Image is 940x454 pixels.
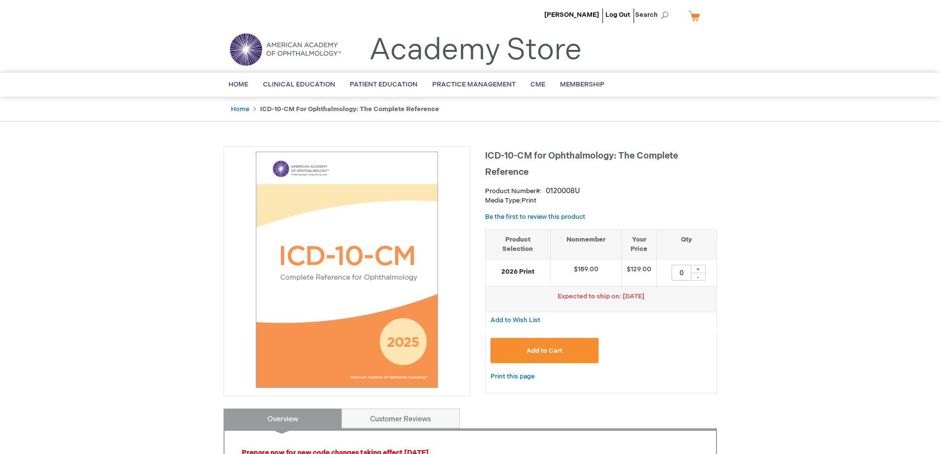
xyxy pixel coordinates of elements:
th: Product Selection [486,229,551,259]
span: Patient Education [350,81,417,88]
span: ICD-10-CM for Ophthalmology: The Complete Reference [485,151,678,177]
div: - [691,273,706,281]
span: Practice Management [432,81,516,88]
a: Academy Store [369,33,582,68]
div: + [691,265,706,273]
span: Search [635,5,673,25]
span: CME [530,81,545,88]
input: Qty [672,265,691,281]
a: Be the first to review this product [485,213,585,221]
a: Log Out [605,11,630,19]
span: Add to Cart [526,347,563,355]
th: Nonmember [551,229,622,259]
th: Qty [657,229,716,259]
strong: ICD-10-CM for Ophthalmology: The Complete Reference [260,105,439,113]
img: ICD-10-CM for Ophthalmology: The Complete Reference [229,152,465,388]
strong: Media Type: [485,197,522,205]
span: Home [228,81,248,88]
a: Customer Reviews [341,409,460,428]
a: [PERSON_NAME] [544,11,599,19]
span: Add to Wish List [490,316,540,324]
a: Home [231,105,249,113]
th: Your Price [622,229,657,259]
span: Clinical Education [263,81,335,88]
button: Add to Cart [490,338,599,363]
a: Add to Wish List [490,316,540,324]
a: Print this page [490,371,534,383]
td: $129.00 [622,259,657,287]
p: Print [485,196,717,206]
a: Overview [224,409,342,428]
strong: Product Number [485,187,542,195]
td: $189.00 [551,259,622,287]
strong: 2026 Print [490,267,546,277]
span: Membership [560,81,604,88]
div: 0120008U [546,186,580,196]
span: Expected to ship on: [DATE] [558,292,644,300]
